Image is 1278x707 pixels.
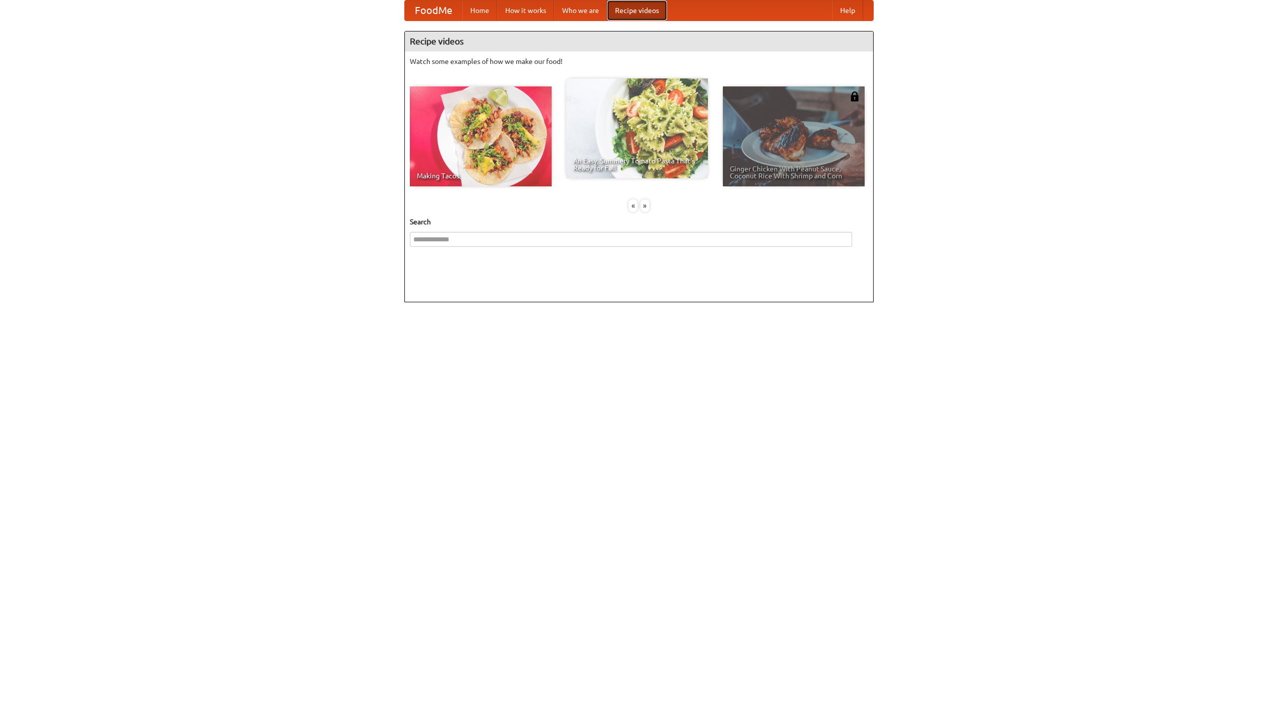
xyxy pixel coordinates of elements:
div: « [629,199,638,212]
span: Making Tacos [417,172,545,179]
div: » [640,199,649,212]
p: Watch some examples of how we make our food! [410,56,868,66]
h4: Recipe videos [405,31,873,51]
h5: Search [410,217,868,227]
a: Help [832,0,863,20]
img: 483408.png [850,91,860,101]
a: Recipe videos [607,0,667,20]
a: Home [462,0,497,20]
a: Who we are [554,0,607,20]
a: An Easy, Summery Tomato Pasta That's Ready for Fall [566,78,708,178]
a: How it works [497,0,554,20]
span: An Easy, Summery Tomato Pasta That's Ready for Fall [573,157,701,171]
a: Making Tacos [410,86,552,186]
a: FoodMe [405,0,462,20]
